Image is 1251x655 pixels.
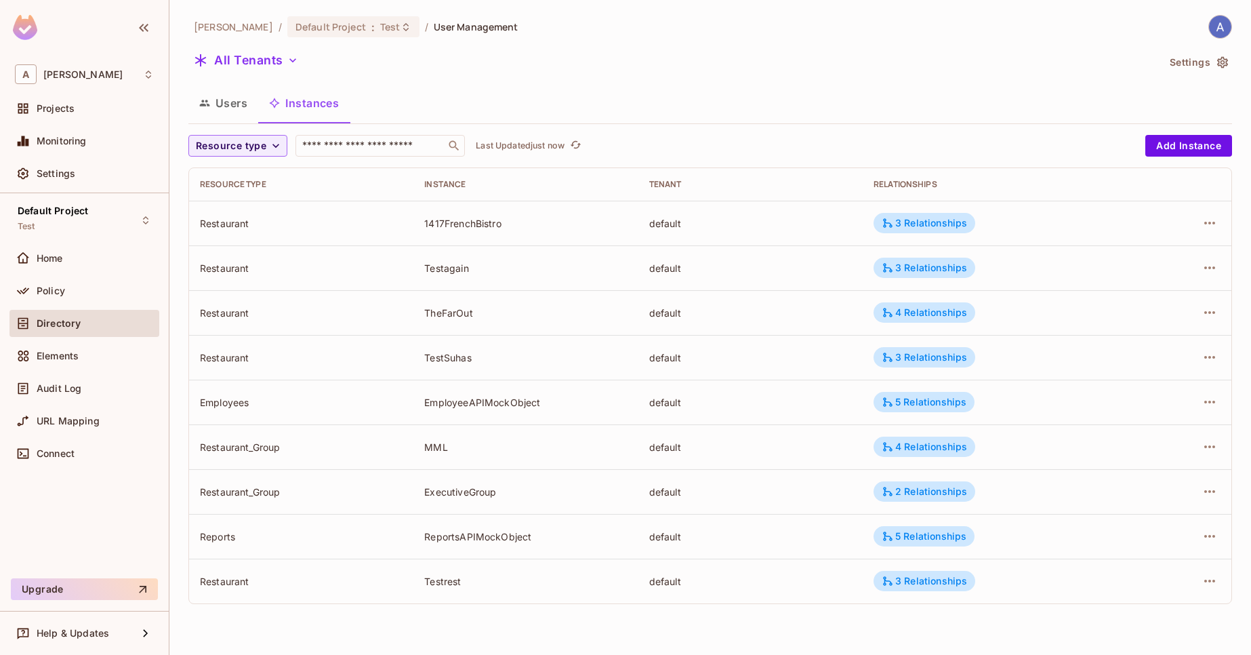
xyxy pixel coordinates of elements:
[188,135,287,157] button: Resource type
[424,441,627,454] div: MML
[37,103,75,114] span: Projects
[43,69,123,80] span: Workspace: Akash Kinage
[649,351,852,364] div: default
[371,22,375,33] span: :
[882,575,967,587] div: 3 Relationships
[37,253,63,264] span: Home
[37,448,75,459] span: Connect
[194,20,273,33] span: the active workspace
[15,64,37,84] span: A
[200,351,403,364] div: Restaurant
[649,441,852,454] div: default
[200,530,403,543] div: Reports
[37,318,81,329] span: Directory
[649,485,852,498] div: default
[1145,135,1232,157] button: Add Instance
[13,15,37,40] img: SReyMgAAAABJRU5ErkJggg==
[18,205,88,216] span: Default Project
[200,262,403,275] div: Restaurant
[882,530,966,542] div: 5 Relationships
[424,262,627,275] div: Testagain
[882,485,967,498] div: 2 Relationships
[37,136,87,146] span: Monitoring
[882,351,967,363] div: 3 Relationships
[200,575,403,588] div: Restaurant
[200,396,403,409] div: Employees
[649,530,852,543] div: default
[425,20,428,33] li: /
[37,168,75,179] span: Settings
[424,179,627,190] div: Instance
[188,86,258,120] button: Users
[649,306,852,319] div: default
[434,20,518,33] span: User Management
[200,179,403,190] div: Resource type
[882,217,967,229] div: 3 Relationships
[424,575,627,588] div: Testrest
[649,575,852,588] div: default
[424,530,627,543] div: ReportsAPIMockObject
[37,285,65,296] span: Policy
[424,351,627,364] div: TestSuhas
[188,49,304,71] button: All Tenants
[649,179,852,190] div: Tenant
[11,578,158,600] button: Upgrade
[424,396,627,409] div: EmployeeAPIMockObject
[882,396,966,408] div: 5 Relationships
[37,628,109,639] span: Help & Updates
[424,217,627,230] div: 1417FrenchBistro
[649,217,852,230] div: default
[476,140,565,151] p: Last Updated just now
[258,86,350,120] button: Instances
[200,306,403,319] div: Restaurant
[37,351,79,361] span: Elements
[874,179,1125,190] div: Relationships
[200,485,403,498] div: Restaurant_Group
[882,306,967,319] div: 4 Relationships
[570,139,581,153] span: refresh
[567,138,583,154] button: refresh
[565,138,583,154] span: Click to refresh data
[37,416,100,426] span: URL Mapping
[649,396,852,409] div: default
[882,262,967,274] div: 3 Relationships
[200,441,403,454] div: Restaurant_Group
[279,20,282,33] li: /
[649,262,852,275] div: default
[882,441,967,453] div: 4 Relationships
[424,485,627,498] div: ExecutiveGroup
[424,306,627,319] div: TheFarOut
[196,138,266,155] span: Resource type
[200,217,403,230] div: Restaurant
[18,221,35,232] span: Test
[37,383,81,394] span: Audit Log
[380,20,401,33] span: Test
[1209,16,1231,38] img: Akash Kinage
[295,20,366,33] span: Default Project
[1164,52,1232,73] button: Settings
